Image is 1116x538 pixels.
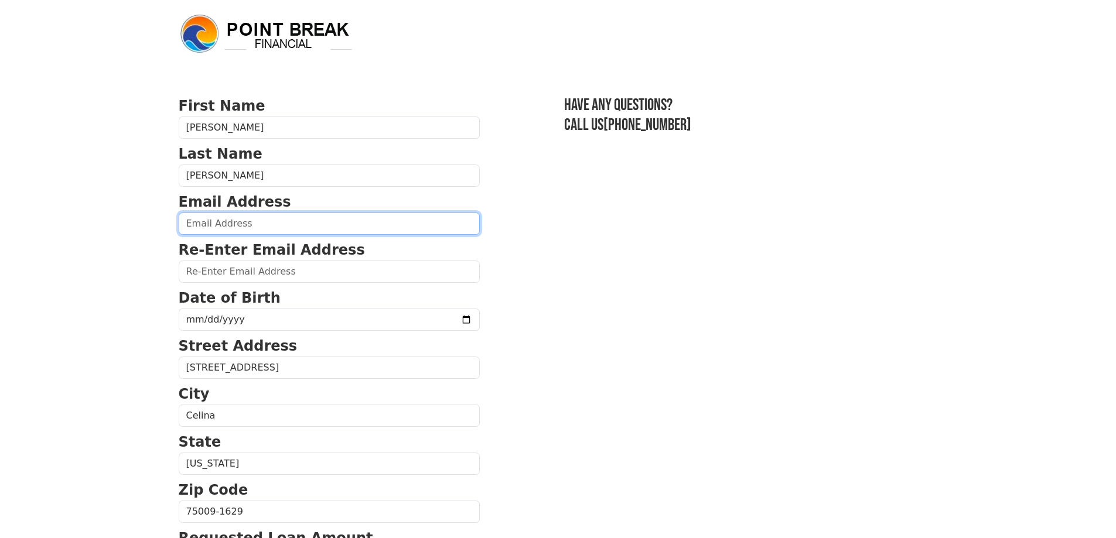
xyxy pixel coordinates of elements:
a: [PHONE_NUMBER] [603,115,691,135]
input: Street Address [179,357,480,379]
strong: Street Address [179,338,298,354]
strong: Date of Birth [179,290,281,306]
strong: Zip Code [179,482,248,498]
input: First Name [179,116,480,139]
h3: Have any questions? [564,95,938,115]
strong: Email Address [179,194,291,210]
strong: Re-Enter Email Address [179,242,365,258]
strong: City [179,386,210,402]
strong: First Name [179,98,265,114]
input: Zip Code [179,501,480,523]
h3: Call us [564,115,938,135]
strong: State [179,434,221,450]
strong: Last Name [179,146,262,162]
img: logo.png [179,13,354,55]
input: City [179,405,480,427]
input: Re-Enter Email Address [179,261,480,283]
input: Email Address [179,213,480,235]
input: Last Name [179,165,480,187]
